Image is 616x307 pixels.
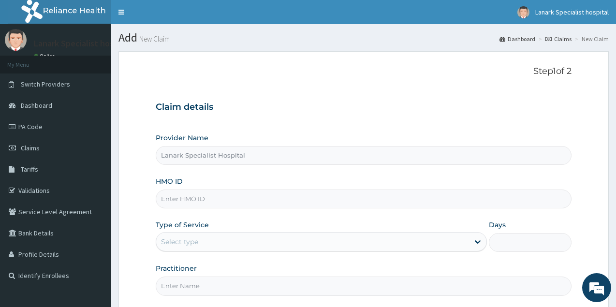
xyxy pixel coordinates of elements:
label: Practitioner [156,263,197,273]
label: Provider Name [156,133,208,143]
input: Enter Name [156,277,572,295]
label: HMO ID [156,176,183,186]
a: Claims [545,35,572,43]
label: Type of Service [156,220,209,230]
label: Days [489,220,506,230]
img: User Image [5,29,27,51]
span: Dashboard [21,101,52,110]
a: Online [34,53,57,59]
p: Lanark Specialist hospital [34,39,131,48]
h1: Add [118,31,609,44]
small: New Claim [137,35,170,43]
div: Select type [161,237,198,247]
span: Lanark Specialist hospital [535,8,609,16]
input: Enter HMO ID [156,190,572,208]
span: Switch Providers [21,80,70,88]
span: Tariffs [21,165,38,174]
h3: Claim details [156,102,572,113]
li: New Claim [572,35,609,43]
a: Dashboard [499,35,535,43]
img: User Image [517,6,529,18]
span: Claims [21,144,40,152]
p: Step 1 of 2 [156,66,572,77]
